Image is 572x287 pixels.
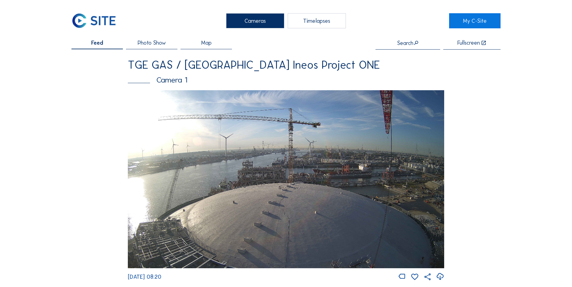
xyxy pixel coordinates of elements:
[128,273,161,280] span: [DATE] 08:20
[138,40,166,46] span: Photo Show
[201,40,212,46] span: Map
[288,13,346,28] div: Timelapses
[226,13,284,28] div: Cameras
[91,40,103,46] span: Feed
[128,90,444,268] img: Image
[128,76,444,84] div: Camera 1
[449,13,501,28] a: My C-Site
[457,40,480,46] div: Fullscreen
[128,59,444,71] div: TGE GAS / [GEOGRAPHIC_DATA] Ineos Project ONE
[71,13,123,28] a: C-SITE Logo
[71,13,116,28] img: C-SITE Logo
